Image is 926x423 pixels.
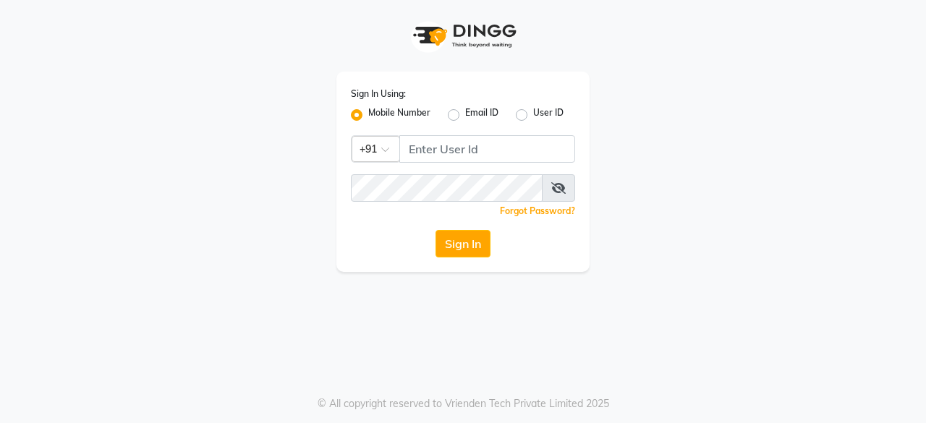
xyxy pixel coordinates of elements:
[436,230,490,257] button: Sign In
[368,106,430,124] label: Mobile Number
[465,106,498,124] label: Email ID
[500,205,575,216] a: Forgot Password?
[405,14,521,57] img: logo1.svg
[351,87,406,101] label: Sign In Using:
[399,135,575,163] input: Username
[351,174,543,202] input: Username
[533,106,564,124] label: User ID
